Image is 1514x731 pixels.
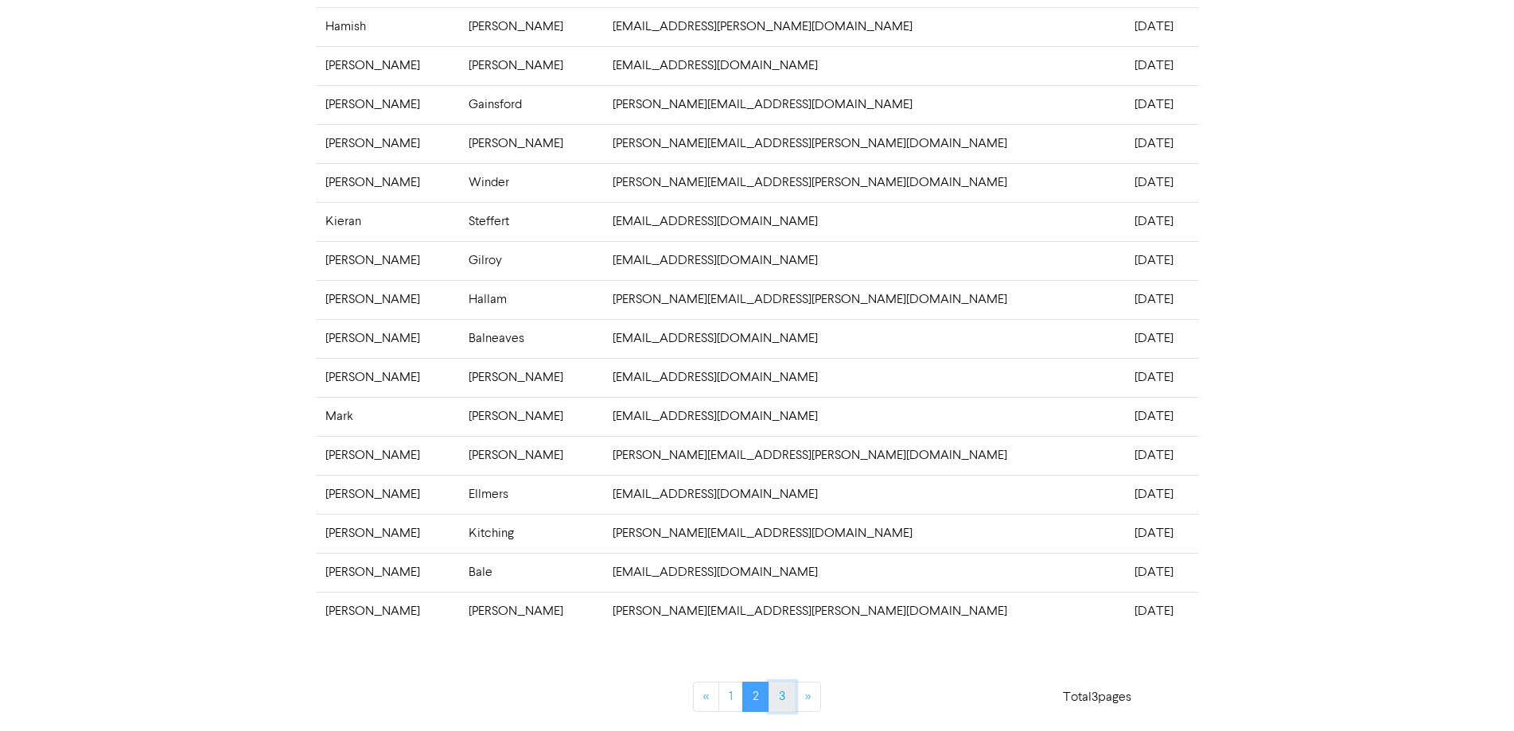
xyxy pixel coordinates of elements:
td: [DATE] [1125,163,1198,202]
td: [PERSON_NAME] [316,241,460,280]
td: [EMAIL_ADDRESS][DOMAIN_NAME] [603,202,1126,241]
td: Steffert [459,202,603,241]
td: [PERSON_NAME] [459,436,603,475]
td: [DATE] [1125,46,1198,85]
td: Gainsford [459,85,603,124]
td: [DATE] [1125,7,1198,46]
td: [DATE] [1125,124,1198,163]
td: [PERSON_NAME] [316,514,460,553]
td: [PERSON_NAME] [459,397,603,436]
td: [PERSON_NAME] [316,358,460,397]
td: [EMAIL_ADDRESS][DOMAIN_NAME] [603,553,1126,592]
td: [PERSON_NAME][EMAIL_ADDRESS][DOMAIN_NAME] [603,85,1126,124]
td: [PERSON_NAME] [316,436,460,475]
td: [EMAIL_ADDRESS][DOMAIN_NAME] [603,358,1126,397]
td: [PERSON_NAME] [316,553,460,592]
td: [DATE] [1125,241,1198,280]
p: Total 3 pages [1063,688,1131,707]
td: Winder [459,163,603,202]
td: [PERSON_NAME] [459,592,603,631]
td: [PERSON_NAME] [459,358,603,397]
td: [PERSON_NAME] [316,592,460,631]
td: Hamish [316,7,460,46]
a: Page 3 [769,682,796,712]
td: [PERSON_NAME][EMAIL_ADDRESS][DOMAIN_NAME] [603,514,1126,553]
td: [PERSON_NAME] [316,46,460,85]
td: [PERSON_NAME][EMAIL_ADDRESS][PERSON_NAME][DOMAIN_NAME] [603,124,1126,163]
td: [DATE] [1125,436,1198,475]
td: [DATE] [1125,475,1198,514]
td: [PERSON_NAME] [316,124,460,163]
td: [PERSON_NAME] [316,163,460,202]
td: [PERSON_NAME] [316,475,460,514]
td: Ellmers [459,475,603,514]
a: Page 2 is your current page [742,682,769,712]
td: [PERSON_NAME] [459,46,603,85]
td: [PERSON_NAME][EMAIL_ADDRESS][PERSON_NAME][DOMAIN_NAME] [603,436,1126,475]
td: [PERSON_NAME][EMAIL_ADDRESS][PERSON_NAME][DOMAIN_NAME] [603,163,1126,202]
td: Mark [316,397,460,436]
td: [DATE] [1125,514,1198,553]
td: Balneaves [459,319,603,358]
td: [EMAIL_ADDRESS][DOMAIN_NAME] [603,319,1126,358]
td: [DATE] [1125,397,1198,436]
td: Hallam [459,280,603,319]
iframe: Chat Widget [1434,655,1514,731]
td: [PERSON_NAME] [316,280,460,319]
td: [DATE] [1125,85,1198,124]
td: [PERSON_NAME] [316,319,460,358]
td: [PERSON_NAME][EMAIL_ADDRESS][PERSON_NAME][DOMAIN_NAME] [603,592,1126,631]
td: [PERSON_NAME][EMAIL_ADDRESS][PERSON_NAME][DOMAIN_NAME] [603,280,1126,319]
td: [EMAIL_ADDRESS][PERSON_NAME][DOMAIN_NAME] [603,7,1126,46]
td: [EMAIL_ADDRESS][DOMAIN_NAME] [603,397,1126,436]
a: » [795,682,821,712]
a: « [693,682,719,712]
td: [EMAIL_ADDRESS][DOMAIN_NAME] [603,475,1126,514]
td: [DATE] [1125,553,1198,592]
td: [PERSON_NAME] [459,124,603,163]
td: Gilroy [459,241,603,280]
td: [DATE] [1125,202,1198,241]
td: Bale [459,553,603,592]
td: [EMAIL_ADDRESS][DOMAIN_NAME] [603,46,1126,85]
td: [PERSON_NAME] [459,7,603,46]
td: [EMAIL_ADDRESS][DOMAIN_NAME] [603,241,1126,280]
td: [PERSON_NAME] [316,85,460,124]
td: [DATE] [1125,592,1198,631]
td: [DATE] [1125,358,1198,397]
td: Kieran [316,202,460,241]
a: Page 1 [718,682,743,712]
td: [DATE] [1125,319,1198,358]
td: [DATE] [1125,280,1198,319]
td: Kitching [459,514,603,553]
